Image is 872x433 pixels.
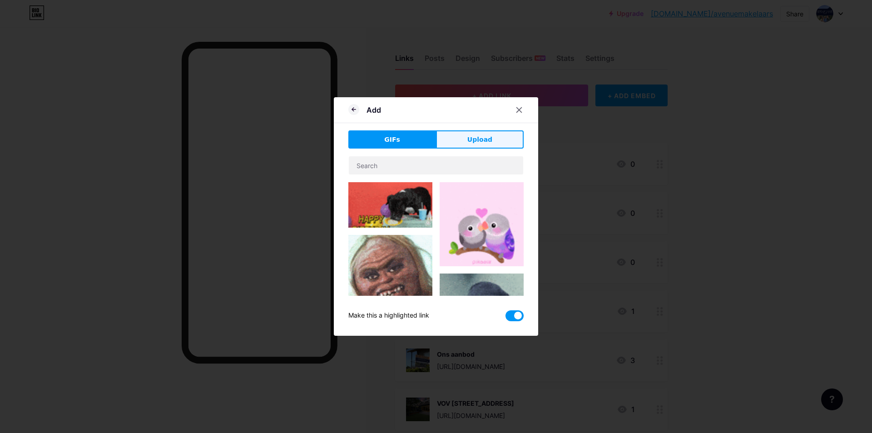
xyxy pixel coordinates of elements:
[440,274,524,378] img: Gihpy
[384,135,400,144] span: GIFs
[348,235,432,319] img: Gihpy
[349,156,523,174] input: Search
[440,182,524,266] img: Gihpy
[367,105,381,115] div: Add
[348,310,429,321] div: Make this a highlighted link
[348,130,436,149] button: GIFs
[348,182,432,228] img: Gihpy
[467,135,492,144] span: Upload
[436,130,524,149] button: Upload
